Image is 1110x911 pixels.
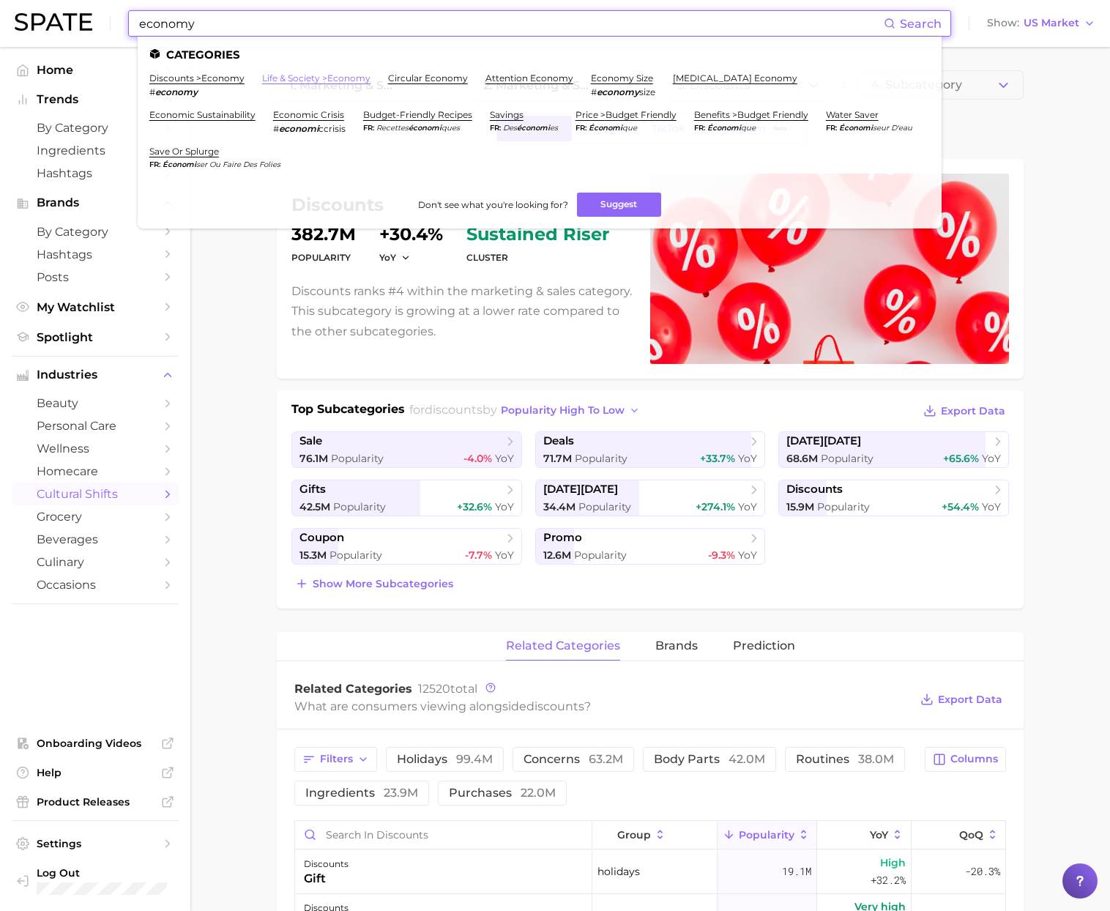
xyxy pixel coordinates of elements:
[738,549,757,562] span: YoY
[938,694,1002,706] span: Export Data
[37,487,154,501] span: cultural shifts
[418,682,450,696] span: 12520
[741,123,756,133] span: que
[149,72,245,83] a: discounts >economy
[273,109,344,120] a: economic crisis
[295,850,1005,894] button: discountsgiftholidays19.1mHigh+32.2%-20.3%
[466,226,609,243] span: sustained riser
[12,791,179,813] a: Product Releases
[900,17,942,31] span: Search
[543,434,574,448] span: deals
[291,401,405,423] h1: Top Subcategories
[305,787,418,799] span: ingredients
[12,266,179,289] a: Posts
[379,251,396,264] span: YoY
[12,862,179,899] a: Log out. Currently logged in with e-mail yumi.toki@spate.nyc.
[786,452,818,465] span: 68.6m
[37,396,154,410] span: beauty
[294,696,909,716] div: What are consumers viewing alongside ?
[149,86,155,97] span: #
[12,326,179,349] a: Spotlight
[319,123,346,134] span: ccrisis
[138,11,884,36] input: Search here for a brand, industry, or ingredient
[575,452,627,465] span: Popularity
[37,795,154,808] span: Product Releases
[708,549,735,562] span: -9.3%
[12,460,179,483] a: homecare
[12,364,179,386] button: Industries
[738,452,757,465] span: YoY
[37,330,154,344] span: Spotlight
[495,452,514,465] span: YoY
[363,123,376,133] span: fr
[694,109,808,120] a: benefits >budget friendly
[397,754,493,765] span: holidays
[37,419,154,433] span: personal care
[149,48,930,61] li: Categories
[291,431,522,468] a: sale76.1m Popularity-4.0% YoY
[786,483,843,497] span: discounts
[295,821,592,849] input: Search in discounts
[196,160,280,169] span: ser ou faire des folies
[37,63,154,77] span: Home
[37,121,154,135] span: by Category
[442,123,460,133] span: ques
[982,452,1001,465] span: YoY
[796,754,894,765] span: routines
[37,737,154,750] span: Onboarding Videos
[826,123,839,133] span: fr
[299,549,327,562] span: 15.3m
[912,821,1005,849] button: QoQ
[495,500,514,513] span: YoY
[149,146,219,157] a: save or splurge
[497,401,644,420] button: popularity high to low
[37,300,154,314] span: My Watchlist
[376,123,409,133] span: recettes
[821,452,874,465] span: Popularity
[550,123,558,133] span: es
[299,531,344,545] span: coupon
[524,754,623,765] span: concerns
[485,72,573,83] a: attention economy
[987,19,1019,27] span: Show
[37,555,154,569] span: culinary
[418,682,477,696] span: total
[490,123,503,133] span: fr
[15,13,92,31] img: SPATE
[817,821,912,849] button: YoY
[363,109,472,120] a: budget-friendly recipes
[942,500,979,513] span: +54.4%
[37,270,154,284] span: Posts
[543,531,582,545] span: promo
[294,747,377,772] button: Filters
[409,123,442,133] em: économi
[517,123,550,133] em: économi
[943,452,979,465] span: +65.6%
[574,549,627,562] span: Popularity
[320,753,353,765] span: Filters
[333,500,386,513] span: Popularity
[12,392,179,414] a: beauty
[12,551,179,573] a: culinary
[589,123,622,133] em: économi
[388,72,468,83] a: circular economy
[639,86,655,97] span: size
[591,86,597,97] span: #
[291,480,522,516] a: gifts42.5m Popularity+32.6% YoY
[37,196,154,209] span: Brands
[409,403,644,417] span: for by
[273,123,279,134] span: #
[37,442,154,455] span: wellness
[331,452,384,465] span: Popularity
[291,249,356,267] dt: Popularity
[597,86,639,97] em: economy
[654,754,765,765] span: body parts
[37,510,154,524] span: grocery
[12,220,179,243] a: by Category
[578,500,631,513] span: Popularity
[941,405,1005,417] span: Export Data
[576,123,589,133] span: fr
[718,821,817,849] button: Popularity
[12,162,179,185] a: Hashtags
[279,123,319,134] em: economi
